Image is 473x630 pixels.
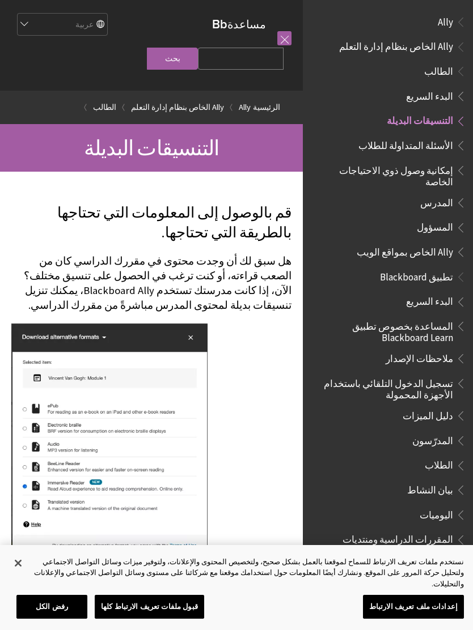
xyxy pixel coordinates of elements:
span: الطلاب [425,456,453,471]
span: المسؤول [417,218,453,233]
input: بحث [147,48,198,70]
span: Ally الخاص بنظام إدارة التعلم [339,37,453,53]
span: إمكانية وصول ذوي الاحتياجات الخاصة [328,161,453,188]
span: البدء السريع [406,87,453,102]
span: المدرّسون [412,431,453,446]
a: الرئيسية [253,100,280,114]
img: alternative formats modal [11,323,208,573]
span: بيان النشاط [407,480,453,496]
p: قم بالوصول إلى المعلومات التي تحتاجها بالطريقة التي تحتاجها. [11,203,292,244]
strong: Bb [212,17,227,32]
span: Ally الخاص بمواقع الويب [357,242,453,258]
span: المقررات الدراسية ومنتديات المجموعات [316,530,453,557]
a: مساعدةBb [212,17,266,31]
a: Ally الخاص بنظام إدارة التعلم [131,100,224,114]
div: نستخدم ملفات تعريف الارتباط للسماح لموقعنا بالعمل بشكل صحيح، ولتخصيص المحتوى والإعلانات، ولتوفير ... [33,556,464,590]
span: تطبيق Blackboard [380,267,453,283]
span: الأسئلة المتداولة للطلاب [358,136,453,151]
span: ملاحظات الإصدار [386,349,453,364]
span: Ally [438,12,453,28]
span: البدء السريع [406,292,453,308]
span: المساعدة بخصوص تطبيق Blackboard Learn [316,317,453,343]
span: التنسيقات البديلة [84,135,219,161]
button: رفض الكل [16,595,87,619]
select: Site Language Selector [16,14,107,36]
span: اليوميات [420,505,453,521]
span: الطالب [424,62,453,77]
a: Ally [239,100,251,114]
button: إعدادات ملف تعريف الارتباط [363,595,464,619]
nav: Book outline for Anthology Ally Help [310,12,466,262]
span: المدرس [420,193,453,208]
button: قبول ملفات تعريف الارتباط كلها [95,595,204,619]
p: هل سبق لك أن وجدت محتوى في مقررك الدراسي كان من الصعب قراءته، أو كنت ترغب في الحصول على تنسيق مخت... [11,254,292,313]
span: تسجيل الدخول التلقائي باستخدام الأجهزة المحمولة [316,374,453,401]
span: دليل الميزات [403,406,453,422]
a: الطالب [93,100,116,114]
button: إغلاق [6,551,31,576]
span: التنسيقات البديلة [387,112,453,127]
